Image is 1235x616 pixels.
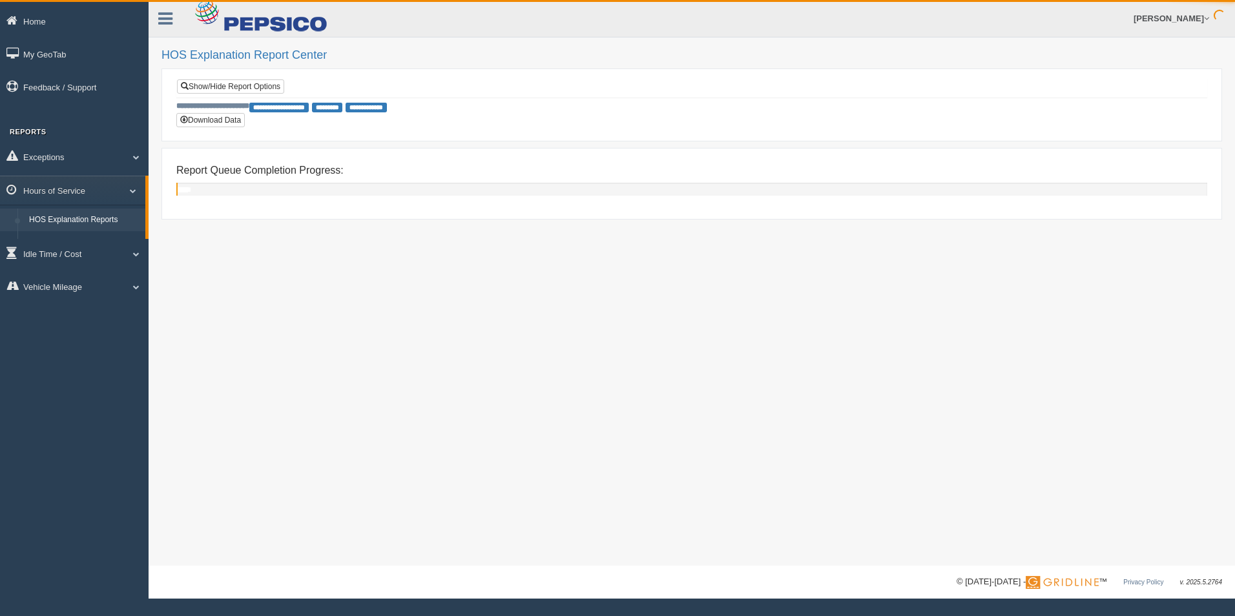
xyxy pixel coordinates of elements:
a: HOS Explanation Reports [23,209,145,232]
img: Gridline [1026,576,1099,589]
div: © [DATE]-[DATE] - ™ [957,575,1222,589]
h2: HOS Explanation Report Center [161,49,1222,62]
h4: Report Queue Completion Progress: [176,165,1207,176]
span: v. 2025.5.2764 [1180,579,1222,586]
button: Download Data [176,113,245,127]
a: Show/Hide Report Options [177,79,284,94]
a: Privacy Policy [1123,579,1163,586]
a: HOS Violation Audit Reports [23,231,145,254]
